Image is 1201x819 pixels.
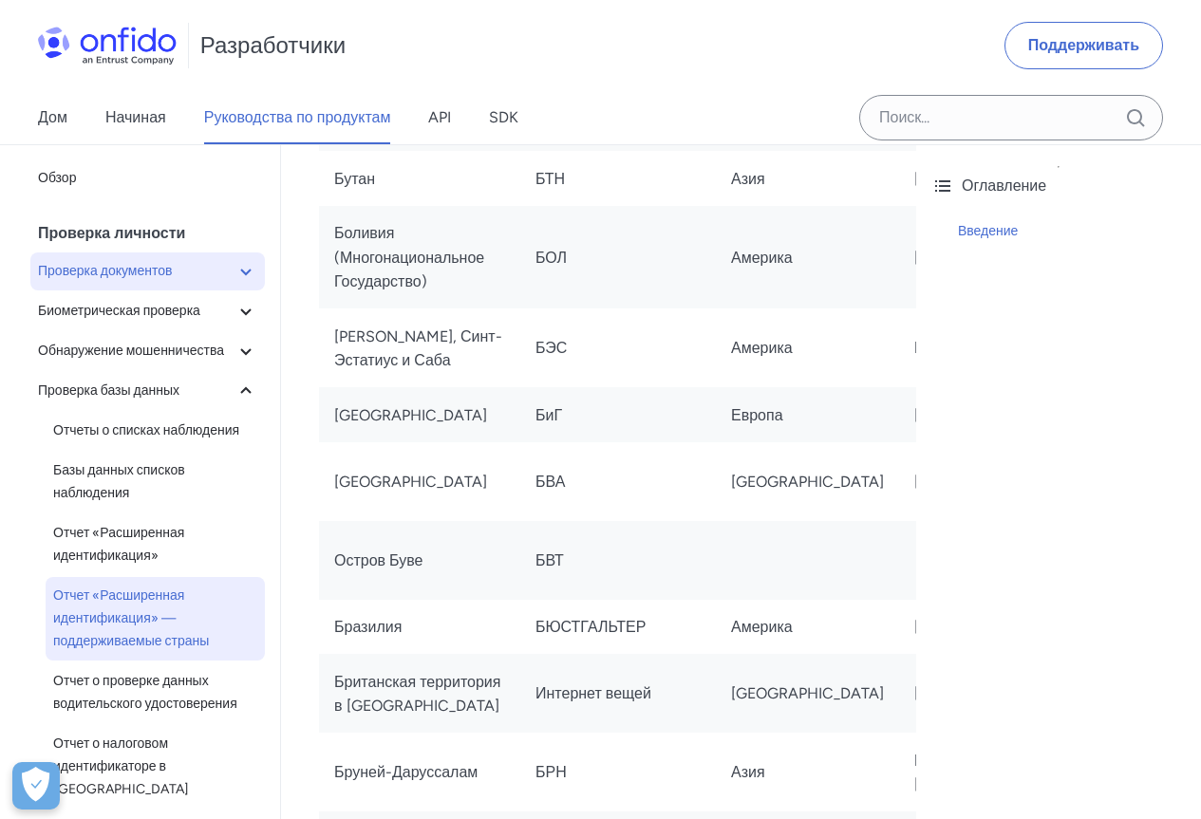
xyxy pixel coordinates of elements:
[46,725,265,809] a: Отчет о налоговом идентификаторе в [GEOGRAPHIC_DATA]
[1028,36,1139,54] font: Поддерживать
[731,249,793,267] font: Америка
[428,91,451,144] a: API
[731,684,884,702] font: [GEOGRAPHIC_DATA]
[204,91,391,144] a: Руководства по продуктам
[53,462,185,501] font: Базы данных списков наблюдения
[53,673,237,712] font: Отчет о проверке данных водительского удостоверения
[334,673,500,716] font: Британская территория в [GEOGRAPHIC_DATA]
[535,684,651,702] font: Интернет вещей
[12,762,60,810] button: Открыть настройки
[731,763,765,781] font: Азия
[535,406,562,424] font: БиГ
[914,406,1067,424] font: [GEOGRAPHIC_DATA]
[38,27,177,65] img: Логотип Онфидо
[53,525,184,564] font: Отчет «Расширенная идентификация»
[105,108,166,126] font: Начиная
[334,618,402,636] font: Бразилия
[731,170,765,188] font: Азия
[914,473,1067,491] font: [GEOGRAPHIC_DATA]
[535,473,565,491] font: БВА
[914,249,1067,267] font: [GEOGRAPHIC_DATA]
[334,224,484,290] font: Боливия (Многонациональное Государство)
[46,412,265,450] a: Отчеты о списках наблюдения
[1004,22,1163,69] a: Поддерживать
[334,473,487,491] font: [GEOGRAPHIC_DATA]
[46,577,265,661] a: Отчет «Расширенная идентификация» — поддерживаемые страны
[334,406,487,424] font: [GEOGRAPHIC_DATA]
[535,249,567,267] font: БОЛ
[914,339,1049,357] font: Карибский бассейн
[334,327,502,370] font: [PERSON_NAME], Синт-Эстатиус и Саба
[731,473,884,491] font: [GEOGRAPHIC_DATA]
[334,551,422,569] font: Остров Буве
[38,91,67,144] a: Дом
[958,223,1018,239] font: Введение
[30,292,265,330] button: Биометрическая проверка
[535,618,646,636] font: БЮСТГАЛЬТЕР
[12,762,60,810] div: Настройки файлов cookie
[30,252,265,290] button: Проверка документов
[53,735,189,797] font: Отчет о налоговом идентификаторе в [GEOGRAPHIC_DATA]
[489,91,518,144] a: SDK
[53,587,209,649] font: Отчет «Расширенная идентификация» — поддерживаемые страны
[535,763,567,781] font: БРН
[38,224,185,242] font: Проверка личности
[428,108,451,126] font: API
[46,662,265,723] a: Отчет о проверке данных водительского удостоверения
[535,339,567,357] font: БЭС
[200,31,346,59] font: Разработчики
[731,618,793,636] font: Америка
[38,108,67,126] font: Дом
[914,684,1067,702] font: [GEOGRAPHIC_DATA]
[30,372,265,410] button: Проверка базы данных
[30,332,265,370] button: Обнаружение мошенничества
[334,170,375,188] font: Бутан
[46,514,265,575] a: Отчет «Расширенная идентификация»
[962,177,1046,195] font: Оглавление
[53,422,239,438] font: Отчеты о списках наблюдения
[914,170,1067,188] font: [GEOGRAPHIC_DATA]
[38,303,200,319] font: Биометрическая проверка
[38,170,76,186] font: Обзор
[914,752,1067,794] font: Юго-[GEOGRAPHIC_DATA]
[38,263,172,279] font: Проверка документов
[731,406,783,424] font: Европа
[914,618,1067,636] font: [GEOGRAPHIC_DATA]
[38,382,179,399] font: Проверка базы данных
[535,551,564,569] font: БВТ
[46,452,265,512] a: Базы данных списков наблюдения
[334,763,478,781] font: Бруней-Даруссалам
[105,91,166,144] a: Начиная
[731,339,793,357] font: Америка
[38,343,224,359] font: Обнаружение мошенничества
[958,220,1186,243] a: Введение
[535,170,565,188] font: БТН
[859,95,1163,140] input: Поле ввода поиска Onfido
[30,159,265,197] a: Обзор
[204,108,391,126] font: Руководства по продуктам
[489,108,518,126] font: SDK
